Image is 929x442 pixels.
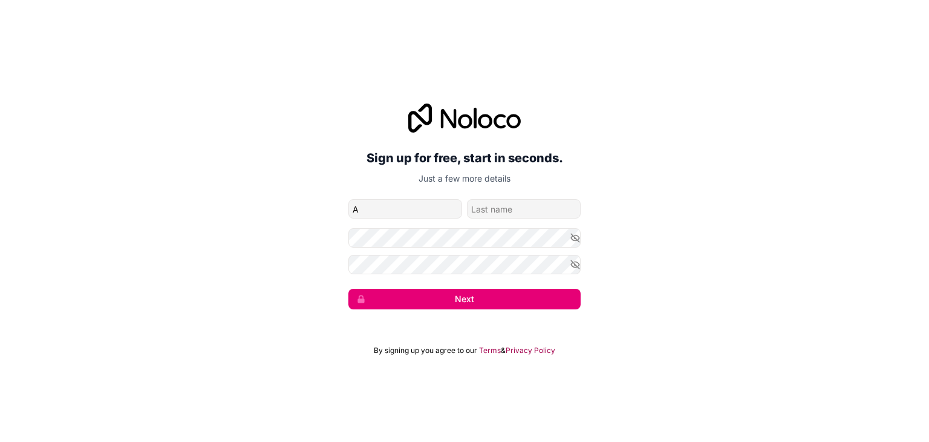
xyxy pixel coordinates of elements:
input: given-name [348,199,462,219]
input: family-name [467,199,581,219]
input: Confirm password [348,255,581,274]
span: & [501,346,506,355]
a: Terms [479,346,501,355]
h2: Sign up for free, start in seconds. [348,147,581,169]
input: Password [348,228,581,248]
span: By signing up you agree to our [374,346,477,355]
a: Privacy Policy [506,346,555,355]
button: Next [348,289,581,309]
p: Just a few more details [348,173,581,185]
